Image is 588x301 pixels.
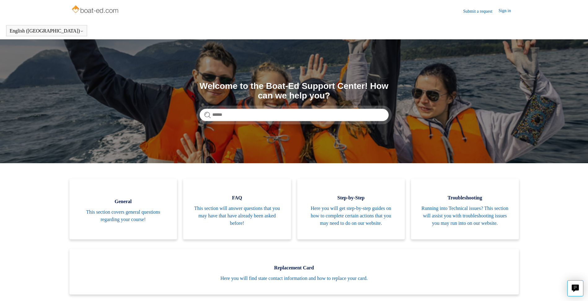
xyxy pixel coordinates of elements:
a: Step-by-Step Here you will get step-by-step guides on how to complete certain actions that you ma... [297,179,405,239]
span: Replacement Card [79,264,510,272]
span: Here you will find state contact information and how to replace your card. [79,275,510,282]
span: This section will answer questions that you may have that have already been asked before! [192,205,282,227]
button: Live chat [567,280,583,296]
span: General [79,198,168,205]
button: English ([GEOGRAPHIC_DATA]) [10,28,84,34]
a: Troubleshooting Running into Technical issues? This section will assist you with troubleshooting ... [411,179,519,239]
a: General This section covers general questions regarding your course! [69,179,177,239]
span: Troubleshooting [420,194,510,202]
a: Submit a request [463,8,498,15]
span: FAQ [192,194,282,202]
span: Running into Technical issues? This section will assist you with troubleshooting issues you may r... [420,205,510,227]
h1: Welcome to the Boat-Ed Support Center! How can we help you? [200,81,389,101]
a: Replacement Card Here you will find state contact information and how to replace your card. [69,249,519,294]
span: Step-by-Step [307,194,396,202]
span: Here you will get step-by-step guides on how to complete certain actions that you may need to do ... [307,205,396,227]
span: This section covers general questions regarding your course! [79,208,168,223]
img: Boat-Ed Help Center home page [71,4,120,16]
input: Search [200,109,389,121]
a: FAQ This section will answer questions that you may have that have already been asked before! [183,179,291,239]
a: Sign in [498,7,517,15]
